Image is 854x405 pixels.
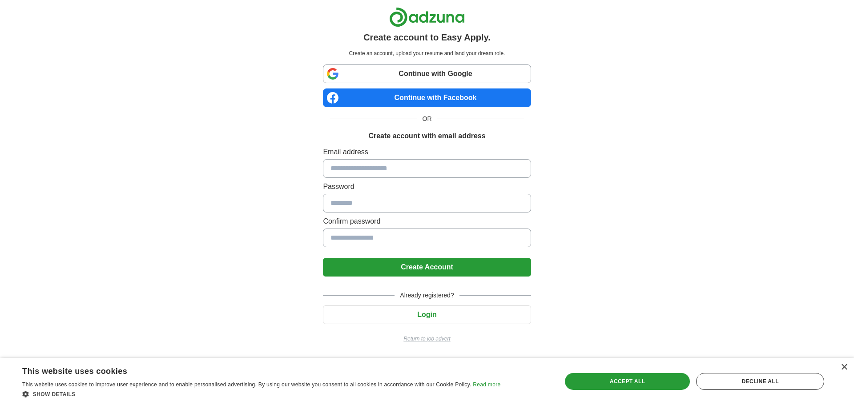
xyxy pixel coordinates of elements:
label: Email address [323,147,531,157]
button: Login [323,305,531,324]
a: Continue with Facebook [323,88,531,107]
a: Read more, opens a new window [473,381,500,388]
img: Adzuna logo [389,7,465,27]
h1: Create account with email address [368,131,485,141]
h1: Create account to Easy Apply. [363,31,491,44]
span: This website uses cookies to improve user experience and to enable personalised advertising. By u... [22,381,471,388]
div: Close [841,364,847,371]
a: Login [323,311,531,318]
span: Show details [33,391,76,397]
a: Continue with Google [323,64,531,83]
div: Accept all [565,373,690,390]
div: Decline all [696,373,824,390]
button: Create Account [323,258,531,277]
div: This website uses cookies [22,363,478,377]
label: Password [323,181,531,192]
div: Show details [22,389,500,398]
label: Confirm password [323,216,531,227]
span: OR [417,114,437,124]
p: Create an account, upload your resume and land your dream role. [325,49,529,57]
span: Already registered? [395,291,459,300]
a: Return to job advert [323,335,531,343]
